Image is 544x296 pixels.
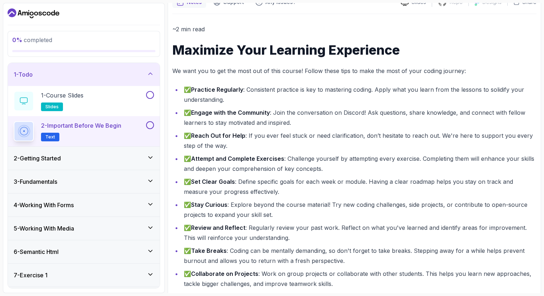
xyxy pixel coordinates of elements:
span: Text [45,134,55,140]
button: 4-Working With Forms [8,193,160,217]
strong: Take Breaks [191,247,227,254]
strong: Practice Regularly [191,86,243,93]
span: slides [45,104,59,110]
h3: 1 - Todo [14,70,33,79]
p: We want you to get the most out of this course! Follow these tips to make the most of your coding... [172,66,536,76]
span: 0 % [12,36,22,44]
h3: 2 - Getting Started [14,154,61,163]
button: 1-Todo [8,63,160,86]
li: ✅ : Coding can be mentally demanding, so don't forget to take breaks. Stepping away for a while h... [182,246,536,266]
button: 5-Working With Media [8,217,160,240]
span: completed [12,36,52,44]
button: 1-Course Slidesslides [14,91,154,111]
button: 2-Getting Started [8,147,160,170]
li: ✅ : Define specific goals for each week or module. Having a clear roadmap helps you stay on track... [182,177,536,197]
h3: 4 - Working With Forms [14,201,74,209]
li: ✅ : Regularly review your past work. Reflect on what you've learned and identify areas for improv... [182,223,536,243]
p: 2 - Important Before We Begin [41,121,121,130]
strong: Collaborate on Projects [191,270,258,277]
strong: Attempt and Complete Exercises [191,155,284,162]
h1: Maximize Your Learning Experience [172,43,536,57]
li: ✅ : Explore beyond the course material! Try new coding challenges, side projects, or contribute t... [182,200,536,220]
strong: Engage with the Community [191,109,270,116]
h3: 3 - Fundamentals [14,177,57,186]
button: 7-Exercise 1 [8,264,160,287]
li: ✅ : Work on group projects or collaborate with other students. This helps you learn new approache... [182,269,536,289]
li: ✅ : Challenge yourself by attempting every exercise. Completing them will enhance your skills and... [182,154,536,174]
button: 3-Fundamentals [8,170,160,193]
p: ~2 min read [172,24,536,34]
h3: 6 - Semantic Html [14,247,59,256]
strong: Review and Reflect [191,224,245,231]
button: 2-Important Before We BeginText [14,121,154,141]
li: ✅ : If you ever feel stuck or need clarification, don’t hesitate to reach out. We're here to supp... [182,131,536,151]
li: ✅ : Consistent practice is key to mastering coding. Apply what you learn from the lessons to soli... [182,85,536,105]
p: 1 - Course Slides [41,91,83,100]
strong: Set Clear Goals [191,178,235,185]
h3: 7 - Exercise 1 [14,271,47,279]
strong: Reach Out for Help [191,132,245,139]
li: ✅ : Join the conversation on Discord! Ask questions, share knowledge, and connect with fellow lea... [182,108,536,128]
h3: 5 - Working With Media [14,224,74,233]
button: 6-Semantic Html [8,240,160,263]
a: Dashboard [8,8,59,19]
strong: Stay Curious [191,201,227,208]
